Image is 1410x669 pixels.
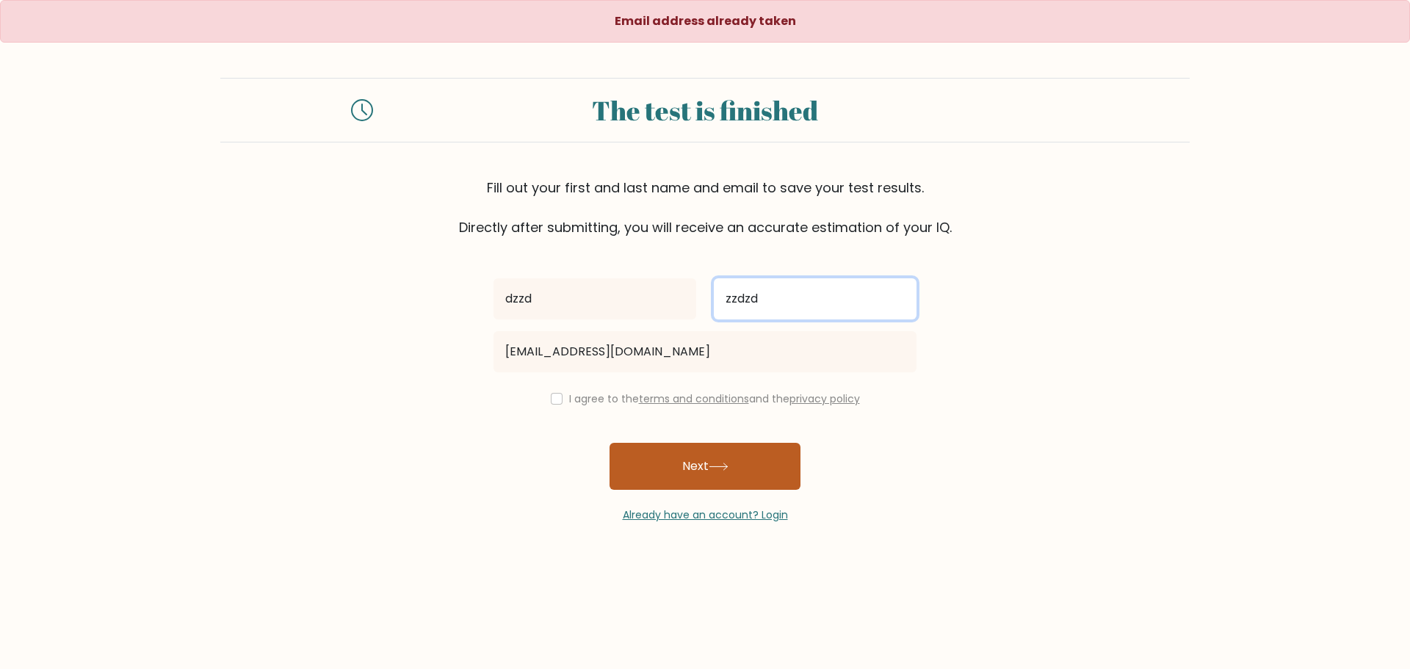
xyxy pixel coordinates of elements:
[493,278,696,319] input: First name
[493,331,916,372] input: Email
[623,507,788,522] a: Already have an account? Login
[220,178,1190,237] div: Fill out your first and last name and email to save your test results. Directly after submitting,...
[639,391,749,406] a: terms and conditions
[569,391,860,406] label: I agree to the and the
[714,278,916,319] input: Last name
[391,90,1019,130] div: The test is finished
[615,12,796,29] strong: Email address already taken
[789,391,860,406] a: privacy policy
[610,443,800,490] button: Next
